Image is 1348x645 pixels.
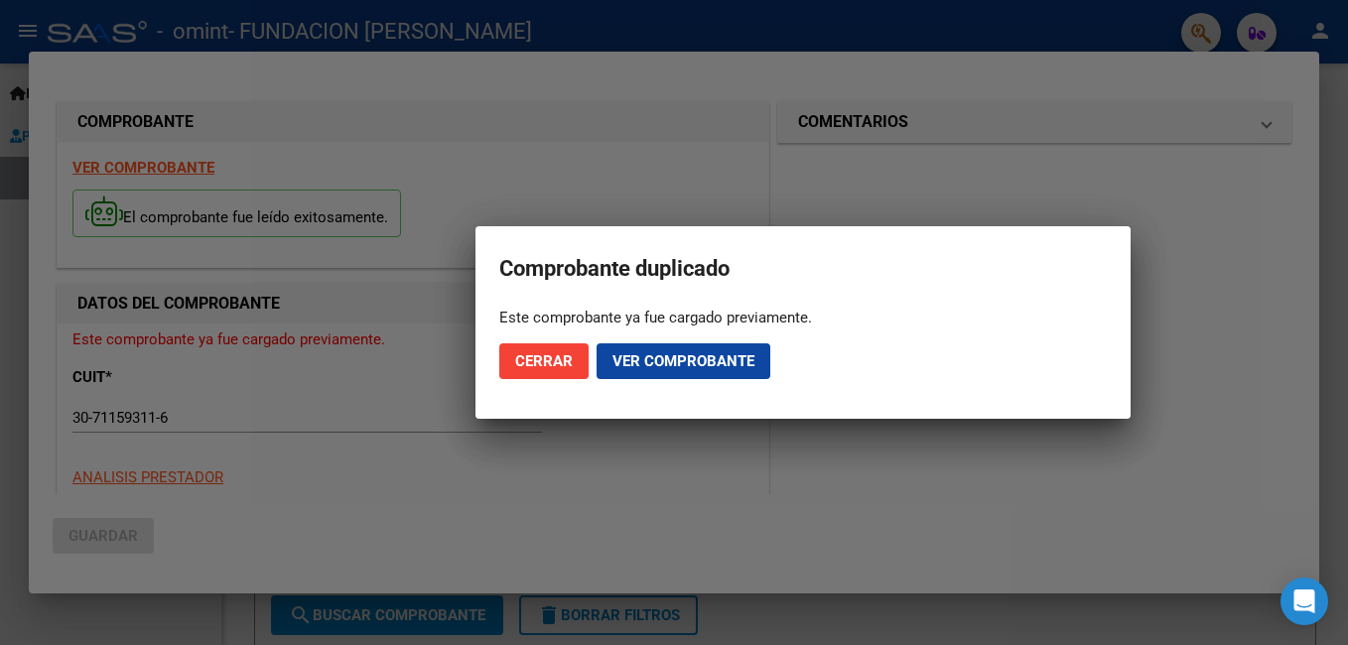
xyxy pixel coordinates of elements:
div: Este comprobante ya fue cargado previamente. [499,308,1107,327]
button: Cerrar [499,343,589,379]
button: Ver comprobante [597,343,770,379]
div: Open Intercom Messenger [1281,578,1328,625]
span: Cerrar [515,352,573,370]
h2: Comprobante duplicado [499,250,1107,288]
span: Ver comprobante [612,352,754,370]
